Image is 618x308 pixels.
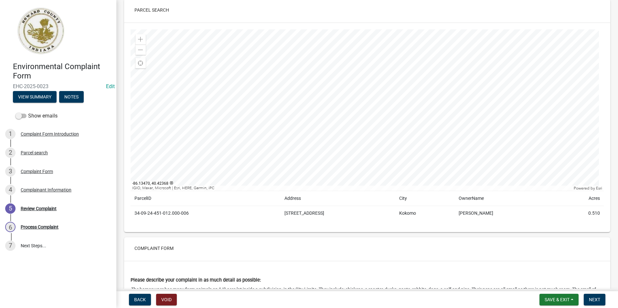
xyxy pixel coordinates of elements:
div: Complaint Form [21,169,53,174]
wm-modal-confirm: Notes [59,95,84,100]
button: Notes [59,91,84,103]
div: Review Complaint [21,206,57,211]
span: Back [134,297,146,302]
td: Acres [557,191,604,206]
div: IGIO, Maxar, Microsoft | Esri, HERE, Garmin, iPC [131,186,572,191]
button: View Summary [13,91,57,103]
label: Show emails [16,112,58,120]
div: Parcel search [21,150,48,155]
div: 3 [5,166,16,177]
span: Save & Exit [545,297,570,302]
wm-modal-confirm: Summary [13,95,57,100]
div: Process Complaint [21,225,59,229]
label: Please describe your complaint in as much detail as possible: [131,278,261,282]
div: Powered by [572,186,604,191]
span: Next [589,297,600,302]
wm-modal-confirm: Edit Application Number [106,83,115,89]
div: 7 [5,241,16,251]
div: 5 [5,203,16,214]
button: Save & Exit [539,294,579,305]
div: 6 [5,222,16,232]
button: Back [129,294,151,305]
div: Zoom in [135,34,146,45]
td: 34-09-24-451-012.000-006 [131,206,281,221]
td: [PERSON_NAME] [455,206,557,221]
td: 0.510 [557,206,604,221]
button: Parcel search [129,4,174,16]
span: EHC-2025-0023 [13,83,103,89]
button: Void [156,294,177,305]
button: Complaint Form [129,242,179,254]
div: Complaint Form Introduction [21,132,79,136]
td: [STREET_ADDRESS] [281,206,395,221]
td: Address [281,191,395,206]
div: Find my location [135,58,146,68]
td: ParcelID [131,191,281,206]
div: 4 [5,185,16,195]
div: 2 [5,148,16,158]
button: Next [584,294,605,305]
a: Esri [596,186,602,190]
img: Howard County, Indiana [13,7,68,55]
td: OwnerName [455,191,557,206]
a: Edit [106,83,115,89]
div: 1 [5,129,16,139]
div: Zoom out [135,45,146,55]
h4: Environmental Complaint Form [13,62,111,81]
div: Complainant Information [21,188,71,192]
td: Kokomo [395,206,455,221]
td: City [395,191,455,206]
